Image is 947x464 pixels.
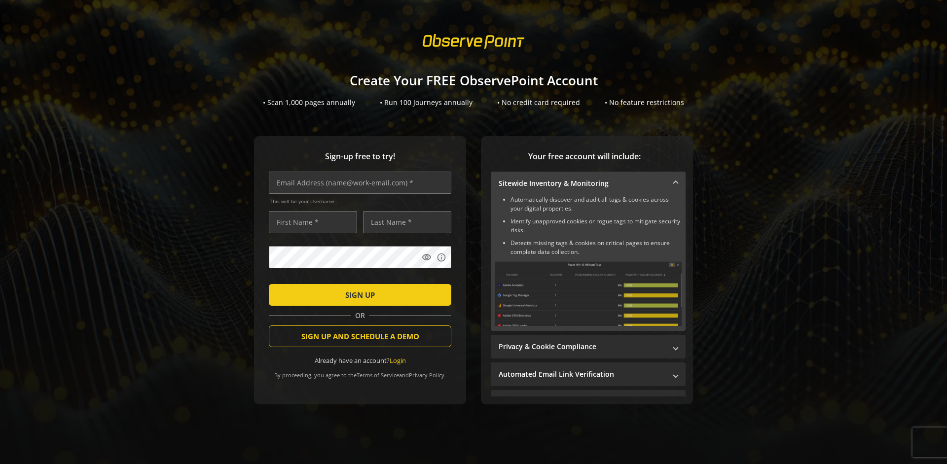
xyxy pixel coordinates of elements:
[491,335,686,358] mat-expansion-panel-header: Privacy & Cookie Compliance
[345,286,375,304] span: SIGN UP
[409,371,444,379] a: Privacy Policy
[510,239,682,256] li: Detects missing tags & cookies on critical pages to ensure complete data collection.
[510,217,682,235] li: Identify unapproved cookies or rogue tags to mitigate security risks.
[605,98,684,107] div: • No feature restrictions
[491,390,686,414] mat-expansion-panel-header: Performance Monitoring with Web Vitals
[269,356,451,365] div: Already have an account?
[495,261,682,326] img: Sitewide Inventory & Monitoring
[269,284,451,306] button: SIGN UP
[269,211,357,233] input: First Name *
[491,172,686,195] mat-expansion-panel-header: Sitewide Inventory & Monitoring
[499,342,666,352] mat-panel-title: Privacy & Cookie Compliance
[499,178,666,188] mat-panel-title: Sitewide Inventory & Monitoring
[491,362,686,386] mat-expansion-panel-header: Automated Email Link Verification
[380,98,473,107] div: • Run 100 Journeys annually
[491,195,686,331] div: Sitewide Inventory & Monitoring
[269,172,451,194] input: Email Address (name@work-email.com) *
[510,195,682,213] li: Automatically discover and audit all tags & cookies across your digital properties.
[301,327,419,345] span: SIGN UP AND SCHEDULE A DEMO
[269,325,451,347] button: SIGN UP AND SCHEDULE A DEMO
[270,198,451,205] span: This will be your Username
[491,151,678,162] span: Your free account will include:
[497,98,580,107] div: • No credit card required
[269,151,451,162] span: Sign-up free to try!
[390,356,406,365] a: Login
[269,365,451,379] div: By proceeding, you agree to the and .
[422,252,432,262] mat-icon: visibility
[437,252,446,262] mat-icon: info
[263,98,355,107] div: • Scan 1,000 pages annually
[499,369,666,379] mat-panel-title: Automated Email Link Verification
[351,311,369,321] span: OR
[363,211,451,233] input: Last Name *
[357,371,399,379] a: Terms of Service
